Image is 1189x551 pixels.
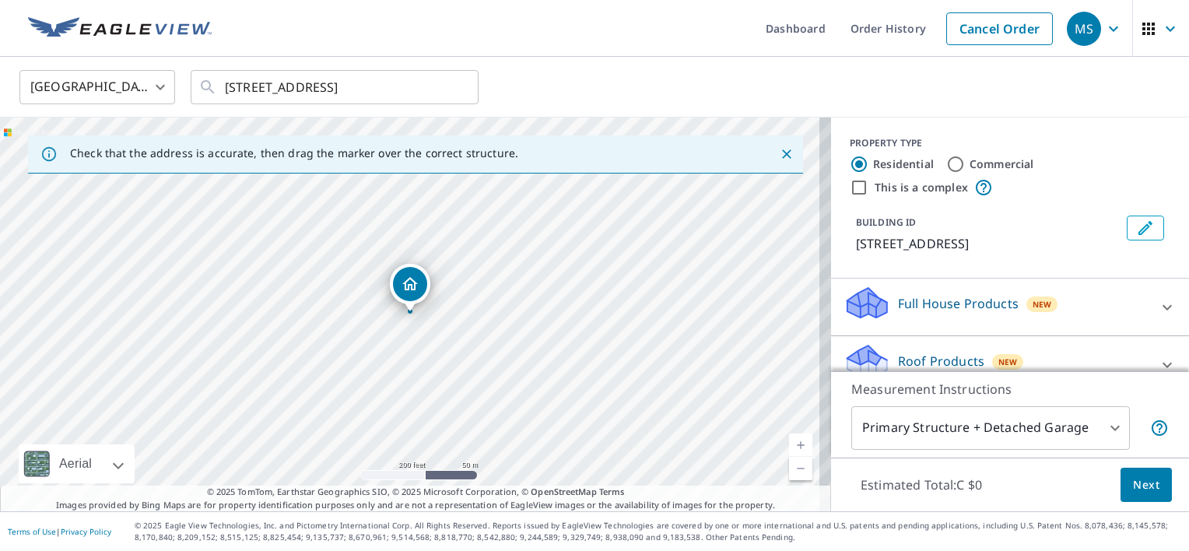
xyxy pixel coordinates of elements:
span: Your report will include the primary structure and a detached garage if one exists. [1150,419,1169,437]
img: EV Logo [28,17,212,40]
p: Check that the address is accurate, then drag the marker over the correct structure. [70,146,518,160]
label: Commercial [970,156,1034,172]
div: Aerial [54,444,96,483]
span: New [1033,298,1052,311]
span: © 2025 TomTom, Earthstar Geographics SIO, © 2025 Microsoft Corporation, © [207,486,625,499]
div: [GEOGRAPHIC_DATA] [19,65,175,109]
div: Full House ProductsNew [844,285,1177,329]
div: Aerial [19,444,135,483]
p: Full House Products [898,294,1019,313]
p: Measurement Instructions [851,380,1169,398]
a: Terms [599,486,625,497]
button: Next [1121,468,1172,503]
a: Current Level 17, Zoom Out [789,457,812,480]
p: Estimated Total: C $0 [848,468,994,502]
span: New [998,356,1018,368]
span: Next [1133,476,1159,495]
div: Dropped pin, building 1, Residential property, 199 RAILWAY AVE WHEATLAND COUNTY AB T1P0X8 [390,264,430,312]
input: Search by address or latitude-longitude [225,65,447,109]
p: Roof Products [898,352,984,370]
p: [STREET_ADDRESS] [856,234,1121,253]
p: BUILDING ID [856,216,916,229]
a: Current Level 17, Zoom In [789,433,812,457]
a: Privacy Policy [61,526,111,537]
div: Roof ProductsNew [844,342,1177,387]
div: PROPERTY TYPE [850,136,1170,150]
a: Cancel Order [946,12,1053,45]
a: Terms of Use [8,526,56,537]
a: OpenStreetMap [531,486,596,497]
p: © 2025 Eagle View Technologies, Inc. and Pictometry International Corp. All Rights Reserved. Repo... [135,520,1181,543]
label: This is a complex [875,180,968,195]
button: Edit building 1 [1127,216,1164,240]
label: Residential [873,156,934,172]
div: MS [1067,12,1101,46]
div: Primary Structure + Detached Garage [851,406,1130,450]
button: Close [777,144,797,164]
p: | [8,527,111,536]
